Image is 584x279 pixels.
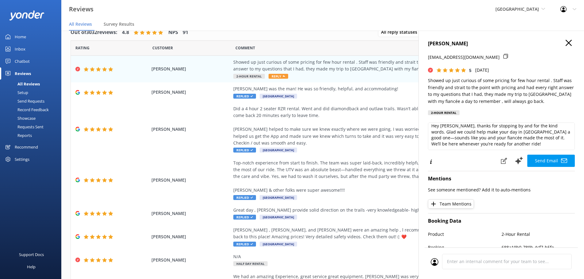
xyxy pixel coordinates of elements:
[260,215,297,220] span: [GEOGRAPHIC_DATA]
[122,28,129,36] h4: 4.8
[4,123,61,131] a: Requests Sent
[233,105,512,146] div: Did a 4 hour 2 seater RZR rental. Went and did diamondback and outlaw trails. Wasn’t able to full...
[15,55,30,67] div: Chatbot
[428,77,575,105] p: Showed up just curious of some pricing for few hour rental . Staff was friendly and strait to the...
[233,195,256,200] span: Replied
[381,29,421,36] span: All reply statuses
[4,80,40,88] div: All Reviews
[152,45,173,51] span: Date
[69,21,92,27] span: All Reviews
[502,244,575,258] p: 688a19b0-789b-4cf7-b5fe-83da93364121
[15,141,38,153] div: Recommend
[260,242,297,247] span: [GEOGRAPHIC_DATA]
[69,4,94,14] h3: Reviews
[4,131,61,140] a: Reports
[469,67,471,73] span: 5
[4,105,61,114] a: Record Feedback
[4,123,44,131] div: Requests Sent
[566,40,572,47] button: Close
[4,97,44,105] div: Send Requests
[4,131,32,140] div: Reports
[27,261,36,273] div: Help
[15,31,26,43] div: Home
[428,40,575,48] h4: [PERSON_NAME]
[4,88,28,97] div: Setup
[260,195,297,200] span: [GEOGRAPHIC_DATA]
[4,105,49,114] div: Record Feedback
[15,43,25,55] div: Inbox
[428,123,575,150] textarea: Hey [PERSON_NAME], thanks for stopping by and for the kind words. Glad we could help make your da...
[233,207,512,213] div: Great day , [PERSON_NAME] provide solid direction on the trails -very knowledgeable- highly recom...
[183,28,188,36] h4: 91
[15,67,31,80] div: Reviews
[4,114,36,123] div: Showcase
[502,231,575,238] p: 2-Hour Rental
[4,88,61,97] a: Setup
[428,54,500,61] p: [EMAIL_ADDRESS][DOMAIN_NAME]
[428,199,474,209] button: Team Mentions
[235,45,255,51] span: Question
[15,153,29,165] div: Settings
[428,217,575,225] h4: Booking Data
[428,110,460,115] div: 2-Hour Rental
[428,175,575,183] h4: Mentions
[527,155,575,167] button: Send Email
[233,74,265,79] span: 2-Hour Rental
[233,59,512,73] div: Showed up just curious of some pricing for few hour rental . Staff was friendly and strait to the...
[233,215,256,220] span: Replied
[428,231,502,238] p: Product
[428,187,575,193] p: See someone mentioned? Add it to auto-mentions
[233,261,268,266] span: Half Day Rental
[4,80,61,88] a: All Reviews
[233,227,512,240] div: [PERSON_NAME] , [PERSON_NAME], and [PERSON_NAME] were an amazing help , l recommend this off road...
[151,177,231,183] span: [PERSON_NAME]
[151,89,231,96] span: [PERSON_NAME]
[19,248,44,261] div: Support Docs
[4,97,61,105] a: Send Requests
[233,253,512,260] div: N/A
[431,258,438,266] img: user_profile.svg
[71,28,117,36] h4: Out of 3032 reviews:
[269,74,288,79] span: Reply
[260,94,297,99] span: [GEOGRAPHIC_DATA]
[233,85,512,92] div: [PERSON_NAME] was the man! He was so friendly, helpful, and accommodating!
[168,28,178,36] h4: NPS
[151,257,231,263] span: [PERSON_NAME]
[75,45,90,51] span: Date
[151,66,231,72] span: [PERSON_NAME]
[4,114,61,123] a: Showcase
[9,10,44,21] img: yonder-white-logo.png
[428,244,502,258] p: Booking
[151,210,231,217] span: [PERSON_NAME]
[233,242,256,247] span: Replied
[475,67,489,74] p: [DATE]
[151,126,231,133] span: [PERSON_NAME]
[233,160,512,194] div: Top-notch experience from start to finish. The team was super laid-back, incredibly helpful, and ...
[151,233,231,240] span: [PERSON_NAME]
[260,148,297,153] span: [GEOGRAPHIC_DATA]
[495,6,539,12] span: [GEOGRAPHIC_DATA]
[104,21,134,27] span: Survey Results
[233,94,256,99] span: Replied
[233,148,256,153] span: Replied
